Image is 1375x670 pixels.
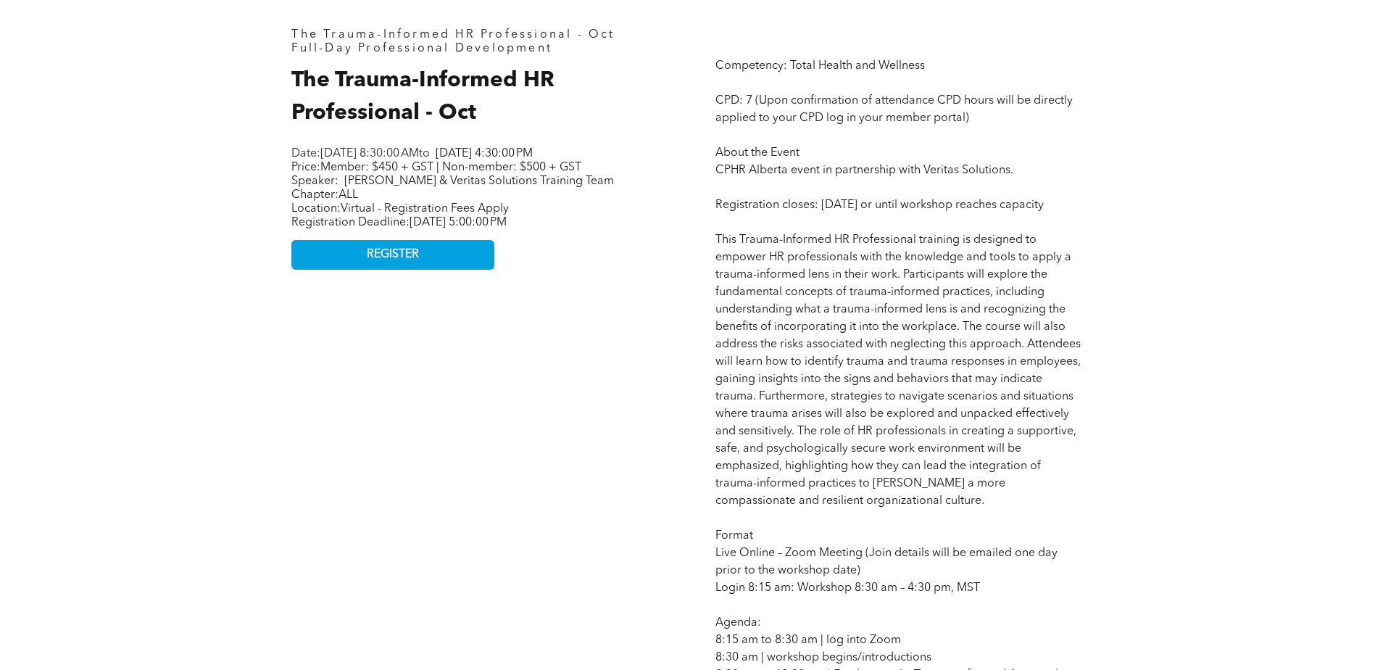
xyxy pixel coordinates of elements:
[291,148,430,160] span: Date: to
[291,189,358,201] span: Chapter:
[291,175,338,187] span: Speaker:
[291,240,494,270] a: REGISTER
[344,175,614,187] span: [PERSON_NAME] & Veritas Solutions Training Team
[291,70,554,124] span: The Trauma-Informed HR Professional - Oct
[436,148,533,160] span: [DATE] 4:30:00 PM
[338,189,358,201] span: ALL
[410,217,507,228] span: [DATE] 5:00:00 PM
[320,148,419,160] span: [DATE] 8:30:00 AM
[341,203,509,215] span: Virtual - Registration Fees Apply
[291,203,509,228] span: Location: Registration Deadline:
[320,162,581,173] span: Member: $450 + GST | Non-member: $500 + GST
[291,43,552,54] span: Full-Day Professional Development
[291,162,581,173] span: Price:
[291,29,615,41] span: The Trauma-Informed HR Professional - Oct
[367,248,419,262] span: REGISTER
